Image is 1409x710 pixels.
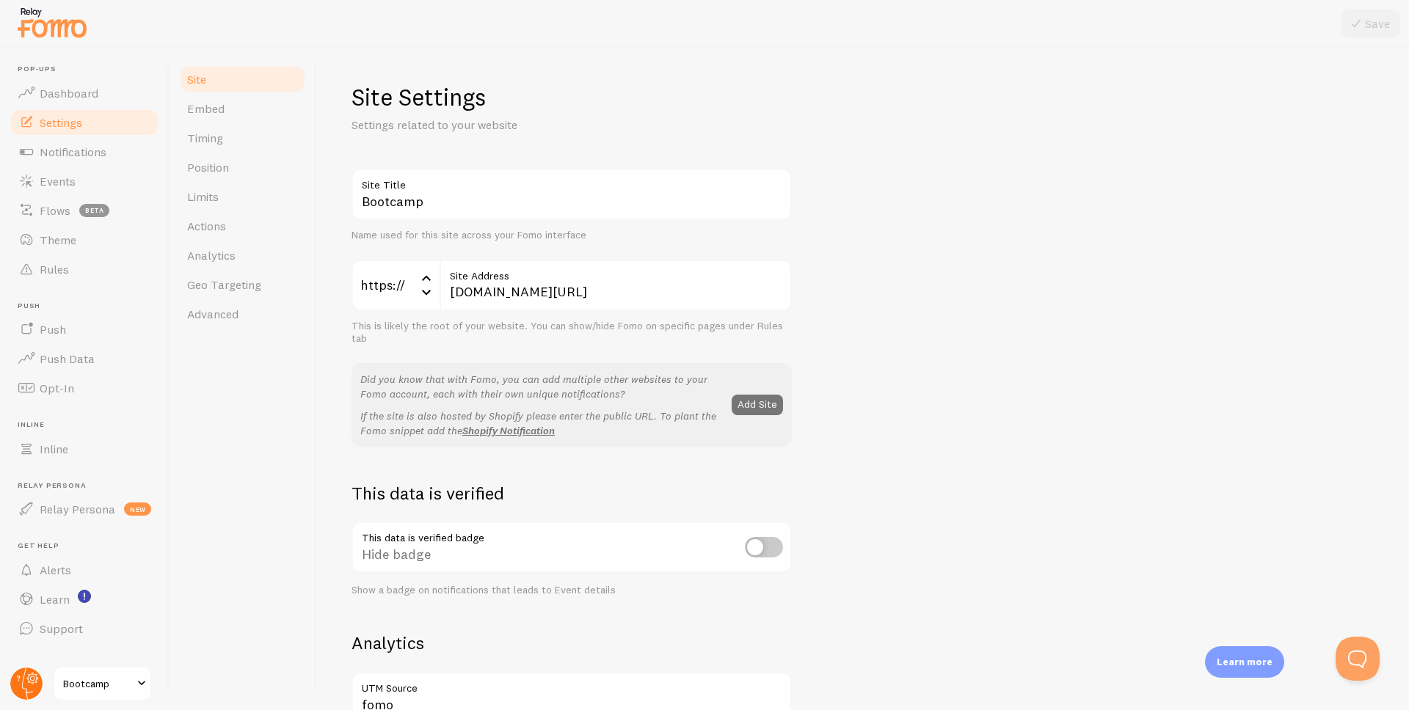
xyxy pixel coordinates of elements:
span: Rules [40,262,69,277]
a: Actions [178,211,307,241]
span: Geo Targeting [187,277,261,292]
div: https:// [352,260,440,311]
span: Opt-In [40,381,74,395]
span: Flows [40,203,70,218]
a: Timing [178,123,307,153]
span: beta [79,204,109,217]
button: Add Site [732,395,783,415]
input: myhonestcompany.com [440,260,792,311]
a: Shopify Notification [462,424,555,437]
div: Show a badge on notifications that leads to Event details [352,584,792,597]
span: Push Data [40,351,95,366]
a: Advanced [178,299,307,329]
a: Flows beta [9,196,160,225]
h2: This data is verified [352,482,792,505]
a: Events [9,166,160,196]
a: Theme [9,225,160,255]
label: UTM Source [352,672,792,697]
span: new [124,502,151,516]
span: Notifications [40,144,106,159]
a: Site [178,65,307,94]
a: Push [9,315,160,344]
p: Settings related to your website [352,117,704,133]
label: Site Address [440,260,792,285]
a: Notifications [9,137,160,166]
img: fomo-relay-logo-orange.svg [15,4,89,41]
span: Inline [18,420,160,430]
span: Push [40,322,66,337]
a: Rules [9,255,160,284]
span: Get Help [18,541,160,551]
span: Learn [40,592,70,607]
a: Relay Persona new [9,494,160,524]
a: Alerts [9,555,160,585]
a: Position [178,153,307,182]
span: Analytics [187,248,236,263]
p: If the site is also hosted by Shopify please enter the public URL. To plant the Fomo snippet add the [360,409,723,438]
a: Opt-In [9,373,160,403]
h2: Analytics [352,632,792,654]
span: Pop-ups [18,65,160,74]
div: Learn more [1205,646,1284,678]
a: Bootcamp [53,666,152,701]
span: Relay Persona [40,502,115,516]
span: Embed [187,101,225,116]
span: Limits [187,189,219,204]
span: Advanced [187,307,239,321]
div: Hide badge [352,521,792,575]
span: Actions [187,219,226,233]
span: Inline [40,442,68,456]
span: Support [40,621,83,636]
a: Embed [178,94,307,123]
a: Learn [9,585,160,614]
span: Push [18,301,160,311]
span: Position [187,160,229,175]
a: Support [9,614,160,643]
iframe: Help Scout Beacon - Open [1336,637,1380,681]
a: Dashboard [9,78,160,108]
span: Alerts [40,563,71,577]
span: Dashboard [40,86,98,100]
a: Analytics [178,241,307,270]
a: Limits [178,182,307,211]
a: Push Data [9,344,160,373]
p: Did you know that with Fomo, you can add multiple other websites to your Fomo account, each with ... [360,372,723,401]
span: Settings [40,115,82,130]
span: Events [40,174,76,189]
span: Timing [187,131,223,145]
div: Name used for this site across your Fomo interface [352,229,792,242]
a: Geo Targeting [178,270,307,299]
a: Inline [9,434,160,464]
p: Learn more [1217,655,1273,669]
svg: <p>Watch New Feature Tutorials!</p> [78,590,91,603]
span: Theme [40,233,76,247]
h1: Site Settings [352,82,792,112]
label: Site Title [352,169,792,194]
a: Settings [9,108,160,137]
span: Relay Persona [18,481,160,491]
span: Site [187,72,206,87]
div: This is likely the root of your website. You can show/hide Fomo on specific pages under Rules tab [352,320,792,345]
span: Bootcamp [63,675,133,692]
